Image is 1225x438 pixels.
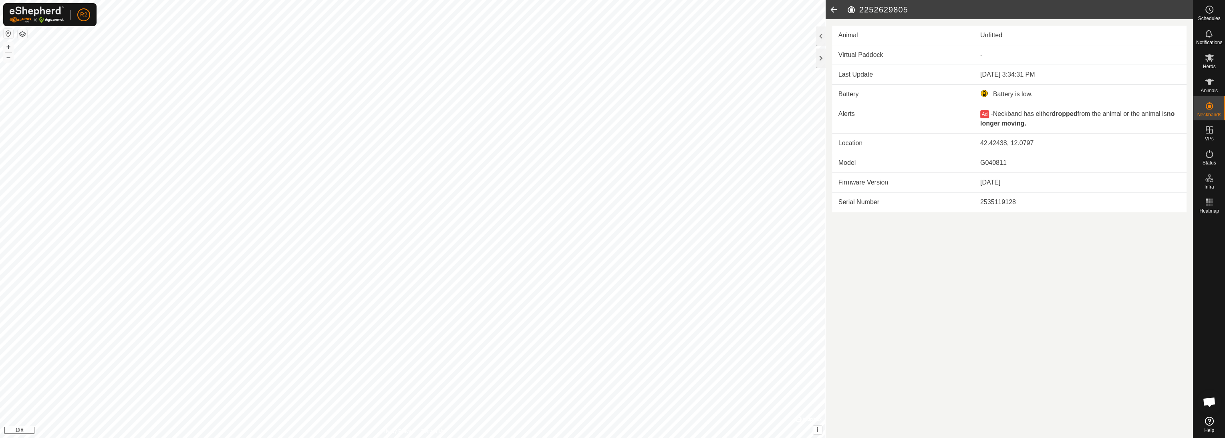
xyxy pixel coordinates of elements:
div: Unfitted [980,30,1180,40]
h2: 2252629805 [846,5,1193,14]
span: VPs [1205,136,1213,141]
div: 42.42438, 12.0797 [980,138,1180,148]
td: Location [832,134,974,153]
td: Last Update [832,65,974,85]
span: Neckband has either from the animal or the animal is [980,110,1175,127]
td: Battery [832,85,974,104]
a: Privacy Policy [381,428,411,435]
span: Infra [1204,185,1214,189]
img: Gallagher Logo [10,6,64,23]
div: [DATE] 3:34:31 PM [980,70,1180,79]
span: Notifications [1196,40,1222,45]
div: G040811 [980,158,1180,168]
span: - [991,110,993,117]
div: Aprire la chat [1197,390,1221,414]
span: Heatmap [1199,209,1219,213]
td: Alerts [832,104,974,134]
button: Map Layers [18,29,27,39]
app-display-virtual-paddock-transition: - [980,51,982,58]
td: Model [832,153,974,173]
b: dropped [1052,110,1077,117]
a: Help [1193,414,1225,436]
button: Reset Map [4,29,13,39]
td: Animal [832,26,974,45]
span: Animals [1201,88,1218,93]
button: Ad [980,110,989,118]
td: Firmware Version [832,173,974,193]
td: Virtual Paddock [832,45,974,65]
div: 2535119128 [980,197,1180,207]
span: Status [1202,160,1216,165]
span: Neckbands [1197,112,1221,117]
span: Help [1204,428,1214,433]
button: i [813,426,822,434]
div: [DATE] [980,178,1180,187]
a: Contact Us [421,428,444,435]
span: R2 [80,10,87,19]
button: + [4,42,13,52]
span: i [816,426,818,433]
span: Schedules [1198,16,1220,21]
div: Battery is low. [980,89,1180,99]
span: Herds [1203,64,1215,69]
button: – [4,53,13,62]
td: Serial Number [832,193,974,212]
